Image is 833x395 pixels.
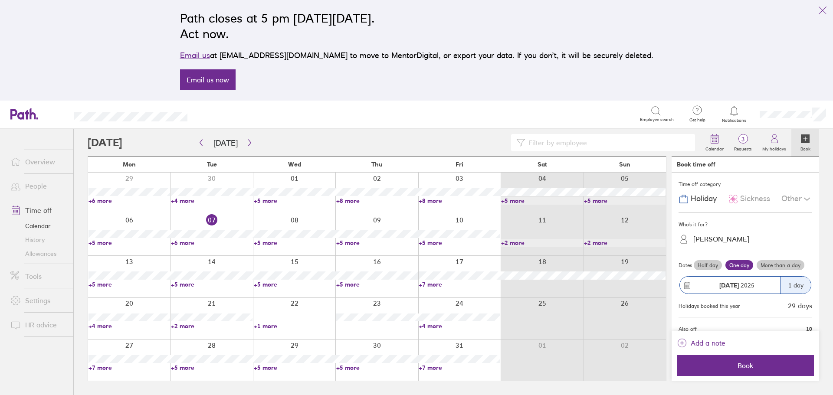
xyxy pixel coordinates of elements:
[419,364,500,372] a: +7 more
[700,129,729,157] a: Calendar
[683,362,808,369] span: Book
[3,219,73,233] a: Calendar
[371,161,382,168] span: Thu
[89,197,170,205] a: +6 more
[89,239,170,247] a: +5 more
[254,239,335,247] a: +5 more
[180,51,210,60] a: Email us
[171,197,253,205] a: +4 more
[171,322,253,330] a: +2 more
[694,260,722,271] label: Half day
[3,177,73,195] a: People
[3,202,73,219] a: Time off
[525,134,690,151] input: Filter by employee
[679,326,697,332] span: Also off
[757,144,791,152] label: My holidays
[700,144,729,152] label: Calendar
[211,110,233,118] div: Search
[640,117,674,122] span: Employee search
[619,161,630,168] span: Sun
[3,292,73,309] a: Settings
[729,129,757,157] a: 3Requests
[677,161,715,168] div: Book time off
[3,233,73,247] a: History
[336,364,418,372] a: +5 more
[254,281,335,288] a: +5 more
[288,161,301,168] span: Wed
[3,153,73,170] a: Overview
[207,161,217,168] span: Tue
[691,194,717,203] span: Holiday
[180,69,236,90] a: Email us now
[171,364,253,372] a: +5 more
[729,144,757,152] label: Requests
[679,178,812,191] div: Time off category
[679,262,692,268] span: Dates
[719,281,739,289] strong: [DATE]
[419,197,500,205] a: +8 more
[254,322,335,330] a: +1 more
[3,316,73,333] a: HR advice
[679,218,812,231] div: Who's it for?
[501,239,583,247] a: +2 more
[336,281,418,288] a: +5 more
[3,247,73,261] a: Allowances
[419,239,500,247] a: +5 more
[729,136,757,143] span: 3
[740,194,770,203] span: Sickness
[679,303,740,309] div: Holidays booked this year
[725,260,753,271] label: One day
[538,161,547,168] span: Sat
[719,282,754,289] span: 2025
[757,260,804,271] label: More than a day
[180,10,653,42] h2: Path closes at 5 pm [DATE][DATE]. Act now.
[693,235,749,243] div: [PERSON_NAME]
[89,322,170,330] a: +4 more
[791,129,819,157] a: Book
[677,355,814,376] button: Book
[336,197,418,205] a: +8 more
[795,144,816,152] label: Book
[419,281,500,288] a: +7 more
[456,161,463,168] span: Fri
[180,49,653,62] p: at [EMAIL_ADDRESS][DOMAIN_NAME] to move to MentorDigital, or export your data. If you don’t, it w...
[254,197,335,205] a: +5 more
[806,326,812,332] span: 10
[584,239,666,247] a: +2 more
[679,272,812,298] button: [DATE] 20251 day
[584,197,666,205] a: +5 more
[781,191,812,207] div: Other
[3,268,73,285] a: Tools
[171,281,253,288] a: +5 more
[89,281,170,288] a: +5 more
[419,322,500,330] a: +4 more
[683,118,712,123] span: Get help
[757,129,791,157] a: My holidays
[207,136,245,150] button: [DATE]
[720,118,748,123] span: Notifications
[720,105,748,123] a: Notifications
[171,239,253,247] a: +6 more
[123,161,136,168] span: Mon
[254,364,335,372] a: +5 more
[691,336,725,350] span: Add a note
[89,364,170,372] a: +7 more
[781,277,811,294] div: 1 day
[501,197,583,205] a: +5 more
[788,302,812,310] div: 29 days
[677,336,725,350] button: Add a note
[336,239,418,247] a: +5 more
